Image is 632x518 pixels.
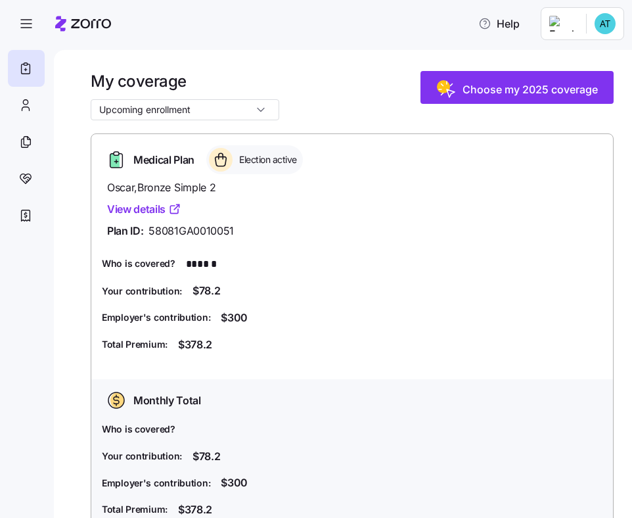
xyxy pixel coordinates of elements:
span: Your contribution: [102,285,182,298]
span: Election active [235,153,297,166]
span: Oscar , Bronze Simple 2 [107,179,597,196]
span: Choose my 2025 coverage [463,82,598,97]
button: Choose my 2025 coverage [420,71,614,104]
img: Employer logo [549,16,576,32]
button: Help [468,11,530,37]
span: Medical Plan [133,152,194,168]
span: Monthly Total [133,392,201,409]
span: $78.2 [192,283,220,299]
span: Total Premium: [102,503,168,516]
img: 119da9b09e10e96eb69a6652d8b44c65 [595,13,616,34]
span: Your contribution: [102,450,182,463]
span: Who is covered? [102,257,175,270]
span: $378.2 [178,502,212,518]
span: $300 [221,310,248,326]
span: Total Premium: [102,338,168,351]
span: $300 [221,475,248,491]
span: 58081GA0010051 [148,223,234,239]
h1: My coverage [91,71,279,91]
span: Employer's contribution: [102,311,210,324]
a: View details [107,201,181,218]
span: Who is covered? [102,423,175,436]
span: Plan ID: [107,223,143,239]
span: Help [478,16,520,32]
span: Employer's contribution: [102,477,210,490]
span: $378.2 [178,337,212,353]
span: $78.2 [192,448,220,465]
